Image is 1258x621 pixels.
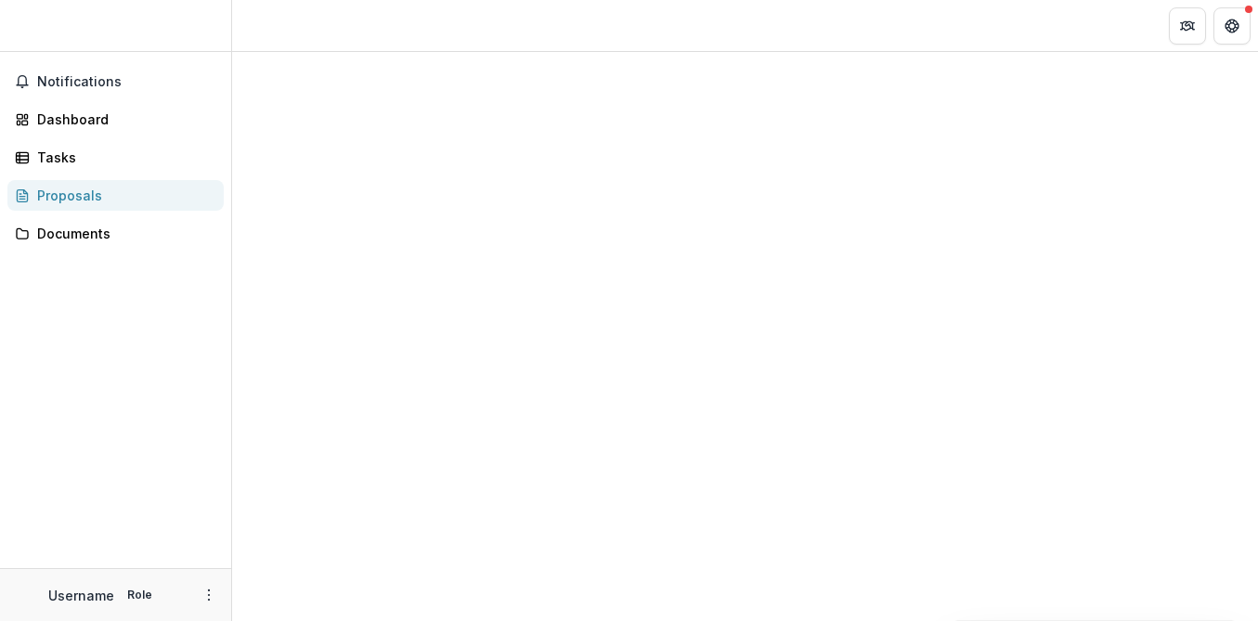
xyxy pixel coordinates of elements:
[7,180,224,211] a: Proposals
[7,67,224,97] button: Notifications
[48,586,114,605] p: Username
[1169,7,1206,45] button: Partners
[37,148,209,167] div: Tasks
[198,584,220,606] button: More
[1213,7,1251,45] button: Get Help
[7,218,224,249] a: Documents
[7,142,224,173] a: Tasks
[122,587,158,603] p: Role
[37,110,209,129] div: Dashboard
[7,104,224,135] a: Dashboard
[37,224,209,243] div: Documents
[37,74,216,90] span: Notifications
[37,186,209,205] div: Proposals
